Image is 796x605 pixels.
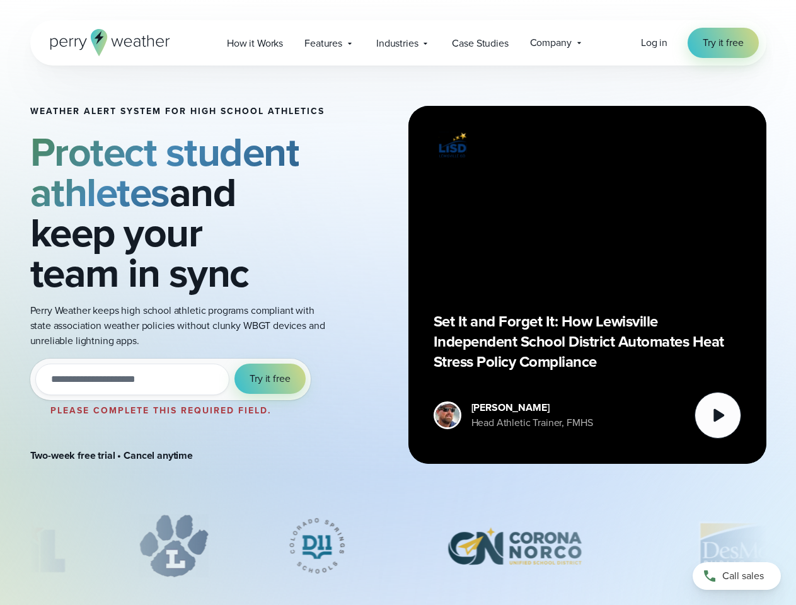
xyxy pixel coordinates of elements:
a: Case Studies [441,30,519,56]
a: How it Works [216,30,294,56]
strong: Protect student athletes [30,122,299,222]
label: Please complete this required field. [50,404,272,417]
span: Features [304,36,342,51]
img: Corona-Norco-Unified-School-District.svg [425,514,604,577]
span: Call sales [722,568,764,584]
h2: and keep your team in sync [30,132,325,293]
img: Lewisville ISD logo [434,131,471,159]
h1: Weather Alert System for High School Athletics [30,107,325,117]
span: Company [530,35,572,50]
span: Industries [376,36,418,51]
a: Try it free [688,28,758,58]
img: Colorado-Springs-School-District.svg [269,514,364,577]
a: Log in [641,35,667,50]
strong: Two-week free trial • Cancel anytime [30,448,193,463]
div: 3 of 12 [269,514,364,577]
img: cody-henschke-headshot [435,403,459,427]
div: Head Athletic Trainer, FMHS [471,415,593,430]
div: 4 of 12 [425,514,604,577]
p: Perry Weather keeps high school athletic programs compliant with state association weather polici... [30,303,325,349]
span: Case Studies [452,36,508,51]
div: slideshow [30,514,766,584]
div: 2 of 12 [139,514,209,577]
p: Set It and Forget It: How Lewisville Independent School District Automates Heat Stress Policy Com... [434,311,741,372]
div: [PERSON_NAME] [471,400,593,415]
span: Try it free [703,35,743,50]
a: Call sales [693,562,781,590]
span: How it Works [227,36,283,51]
span: Try it free [250,371,290,386]
button: Try it free [234,364,305,394]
